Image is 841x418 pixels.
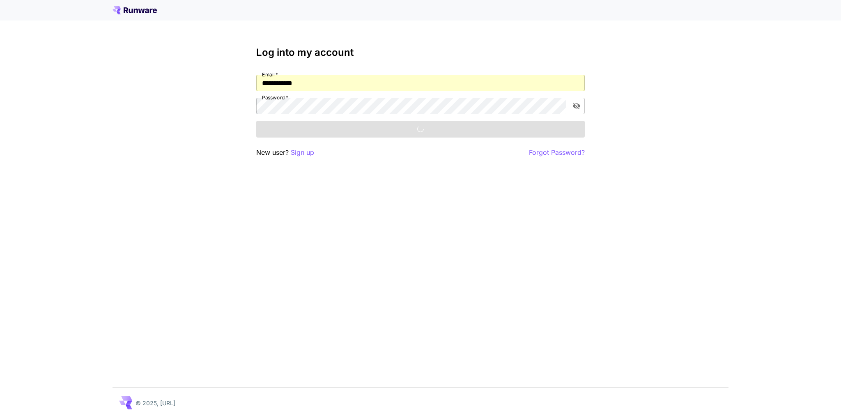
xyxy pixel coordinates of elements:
[256,147,314,158] p: New user?
[256,47,585,58] h3: Log into my account
[262,94,288,101] label: Password
[291,147,314,158] button: Sign up
[569,99,584,113] button: toggle password visibility
[262,71,278,78] label: Email
[136,399,175,407] p: © 2025, [URL]
[529,147,585,158] button: Forgot Password?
